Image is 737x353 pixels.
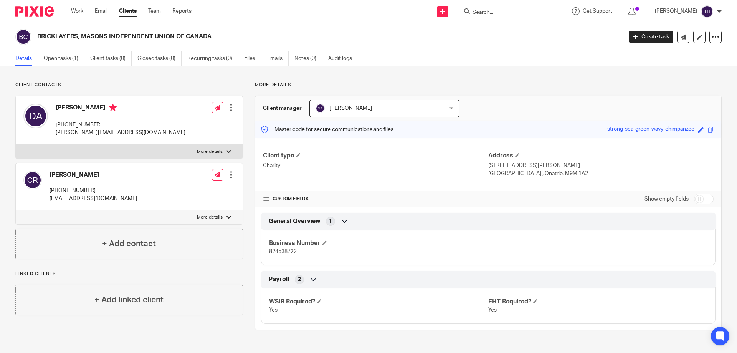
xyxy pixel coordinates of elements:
[263,196,488,202] h4: CUSTOM FIELDS
[488,152,714,160] h4: Address
[488,307,497,313] span: Yes
[269,307,278,313] span: Yes
[102,238,156,250] h4: + Add contact
[263,162,488,169] p: Charity
[655,7,697,15] p: [PERSON_NAME]
[23,104,48,128] img: svg%3E
[329,217,332,225] span: 1
[37,33,501,41] h2: BRICKLAYERS, MASONS INDEPENDENT UNION OF CANADA
[269,275,289,283] span: Payroll
[137,51,182,66] a: Closed tasks (0)
[197,149,223,155] p: More details
[23,171,42,189] img: svg%3E
[95,7,107,15] a: Email
[15,6,54,17] img: Pixie
[328,51,358,66] a: Audit logs
[94,294,164,306] h4: + Add linked client
[269,217,320,225] span: General Overview
[269,298,488,306] h4: WSIB Required?
[56,104,185,113] h4: [PERSON_NAME]
[15,29,31,45] img: svg%3E
[255,82,722,88] p: More details
[56,129,185,136] p: [PERSON_NAME][EMAIL_ADDRESS][DOMAIN_NAME]
[583,8,612,14] span: Get Support
[267,51,289,66] a: Emails
[472,9,541,16] input: Search
[488,162,714,169] p: [STREET_ADDRESS][PERSON_NAME]
[109,104,117,111] i: Primary
[488,298,707,306] h4: EHT Required?
[15,271,243,277] p: Linked clients
[330,106,372,111] span: [PERSON_NAME]
[172,7,192,15] a: Reports
[56,121,185,129] p: [PHONE_NUMBER]
[316,104,325,113] img: svg%3E
[50,171,137,179] h4: [PERSON_NAME]
[71,7,83,15] a: Work
[269,249,297,254] span: 824538722
[263,152,488,160] h4: Client type
[90,51,132,66] a: Client tasks (0)
[644,195,689,203] label: Show empty fields
[44,51,84,66] a: Open tasks (1)
[294,51,322,66] a: Notes (0)
[244,51,261,66] a: Files
[269,239,488,247] h4: Business Number
[607,125,694,134] div: strong-sea-green-wavy-chimpanzee
[197,214,223,220] p: More details
[15,51,38,66] a: Details
[629,31,673,43] a: Create task
[488,170,714,177] p: [GEOGRAPHIC_DATA] , Onatrio, M9M 1A2
[148,7,161,15] a: Team
[187,51,238,66] a: Recurring tasks (0)
[298,276,301,283] span: 2
[50,195,137,202] p: [EMAIL_ADDRESS][DOMAIN_NAME]
[261,126,393,133] p: Master code for secure communications and files
[50,187,137,194] p: [PHONE_NUMBER]
[701,5,713,18] img: svg%3E
[15,82,243,88] p: Client contacts
[119,7,137,15] a: Clients
[263,104,302,112] h3: Client manager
